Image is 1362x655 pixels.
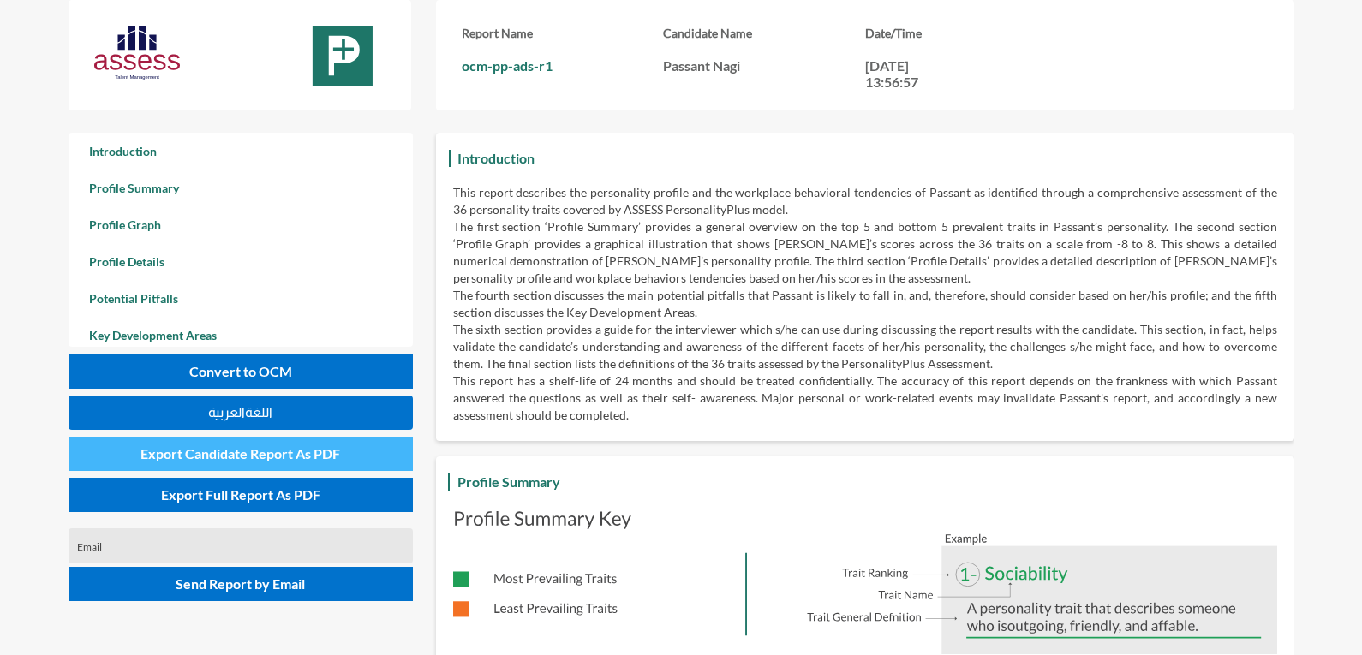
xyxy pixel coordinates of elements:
button: اللغةالعربية [69,396,413,430]
button: Send Report by Email [69,567,413,601]
h3: Candidate Name [663,26,864,40]
img: AssessLogoo.svg [94,26,180,80]
a: Profile Summary [69,170,413,206]
p: This report has a shelf-life of 24 months and should be treated confidentially. The accuracy of t... [453,372,1277,424]
h3: Report Name [462,26,663,40]
span: اللغةالعربية [208,405,272,420]
button: Export Candidate Report As PDF [69,437,413,471]
a: Key Development Areas [69,317,413,354]
span: Export Candidate Report As PDF [140,445,340,461]
button: Convert to OCM [69,354,413,389]
a: Profile Details [69,243,413,280]
span: Convert to OCM [189,363,292,379]
span: Export Full Report As PDF [161,486,320,503]
p: The sixth section provides a guide for the interviewer which s/he can use during discussing the r... [453,321,1277,372]
a: Potential Pitfalls [69,280,413,317]
h3: Date/Time [865,26,1066,40]
a: Introduction [69,133,413,170]
h3: Profile Summary [453,469,565,494]
a: Profile Graph [69,206,413,243]
span: Send Report by Email [176,575,305,592]
p: The first section ‘Profile Summary’ provides a general overview on the top 5 and bottom 5 prevale... [453,218,1277,287]
p: Passant Nagi [663,57,864,74]
button: Export Full Report As PDF [69,478,413,512]
p: [DATE] 13:56:57 [865,57,942,90]
p: ocm-pp-ads-r1 [462,57,663,74]
h3: Introduction [453,146,539,170]
img: MaskGroup.svg [300,26,385,86]
p: The fourth section discusses the main potential pitfalls that Passant is likely to fall in, and, ... [453,287,1277,321]
img: indicator.svg [453,508,1277,654]
p: This report describes the personality profile and the workplace behavioral tendencies of Passant ... [453,184,1277,218]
